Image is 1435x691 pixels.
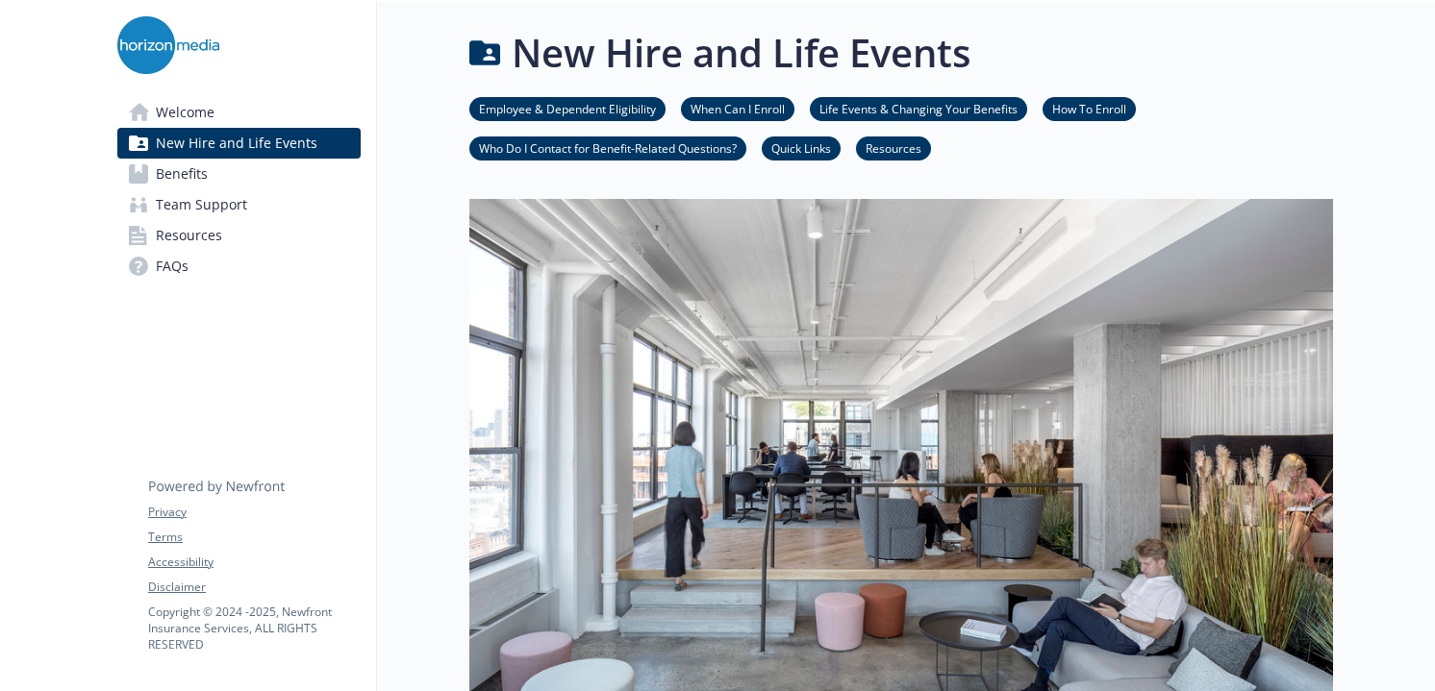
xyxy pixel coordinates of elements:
a: Employee & Dependent Eligibility [469,99,666,117]
a: How To Enroll [1043,99,1136,117]
a: Disclaimer [148,579,360,596]
a: Accessibility [148,554,360,571]
a: Terms [148,529,360,546]
a: Privacy [148,504,360,521]
span: Team Support [156,189,247,220]
p: Copyright © 2024 - 2025 , Newfront Insurance Services, ALL RIGHTS RESERVED [148,604,360,653]
span: Welcome [156,97,214,128]
a: Resources [117,220,361,251]
a: Resources [856,138,931,157]
a: Quick Links [762,138,841,157]
a: Who Do I Contact for Benefit-Related Questions? [469,138,746,157]
a: Welcome [117,97,361,128]
a: New Hire and Life Events [117,128,361,159]
span: FAQs [156,251,189,282]
a: Life Events & Changing Your Benefits [810,99,1027,117]
span: Resources [156,220,222,251]
a: When Can I Enroll [681,99,794,117]
a: FAQs [117,251,361,282]
a: Team Support [117,189,361,220]
span: New Hire and Life Events [156,128,317,159]
a: Benefits [117,159,361,189]
span: Benefits [156,159,208,189]
h1: New Hire and Life Events [512,24,970,82]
